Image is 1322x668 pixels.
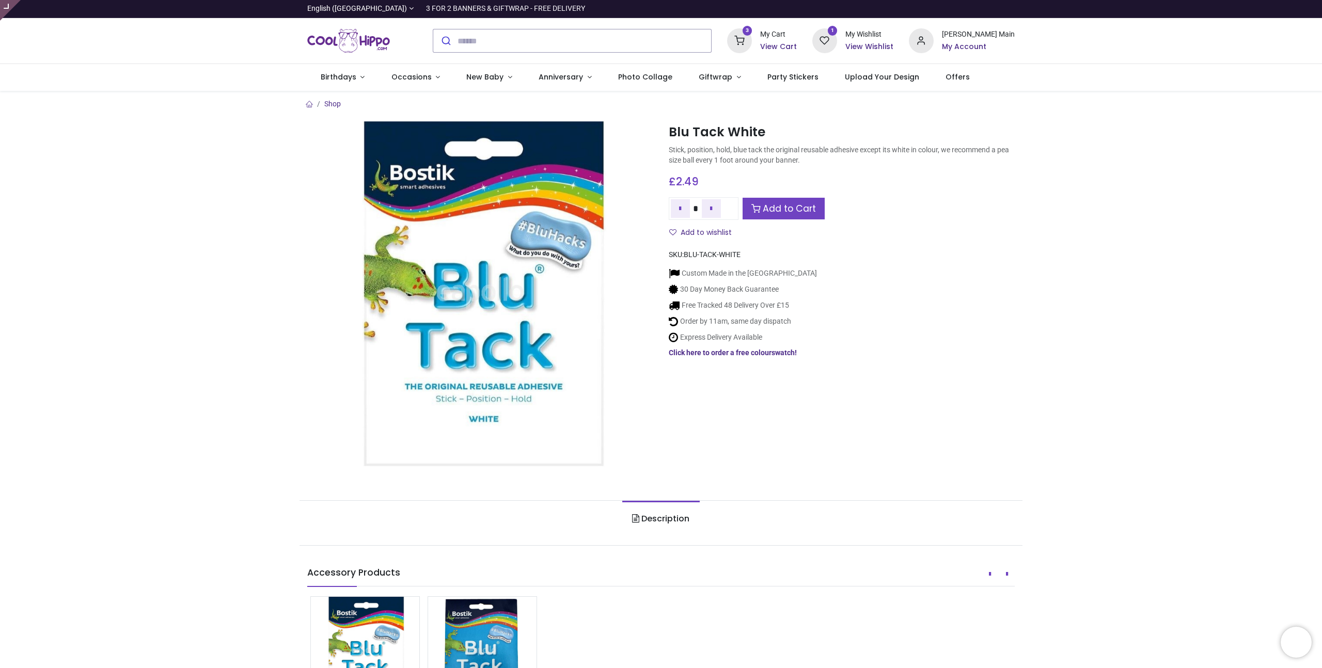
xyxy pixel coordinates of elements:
a: 3 [727,36,752,44]
li: Express Delivery Available [669,332,817,343]
img: Blu Tack White [307,121,653,467]
span: Party Stickers [767,72,819,82]
a: Anniversary [525,64,605,91]
a: Remove one [671,199,690,218]
a: Giftwrap [685,64,754,91]
a: 1 [812,36,837,44]
div: My Wishlist [845,29,893,40]
i: Add to wishlist [669,229,676,236]
div: [PERSON_NAME] Main [942,29,1015,40]
a: swatch [772,348,795,357]
a: ! [795,348,797,357]
span: 2.49 [676,174,699,189]
h5: Accessory Products [307,566,1015,586]
a: New Baby [453,64,526,91]
a: My Account [942,42,1015,52]
div: SKU: [669,250,1015,260]
span: BLU-TACK-WHITE [684,250,741,259]
a: Click here to order a free colour [669,348,772,357]
li: Free Tracked 48 Delivery Over £15 [669,300,817,311]
p: Stick, position, hold, blue tack the original reusable adhesive except its white in colour, we re... [669,145,1015,165]
a: Shop [324,100,341,108]
span: Photo Collage [618,72,672,82]
a: Occasions [378,64,453,91]
span: £ [669,174,699,189]
div: 3 FOR 2 BANNERS & GIFTWRAP - FREE DELIVERY [426,4,585,14]
button: Prev [982,565,998,583]
li: Custom Made in the [GEOGRAPHIC_DATA] [669,268,817,279]
span: Offers [946,72,970,82]
span: Birthdays [321,72,356,82]
button: Add to wishlistAdd to wishlist [669,224,741,242]
a: Description [622,501,699,537]
button: Submit [433,29,458,52]
iframe: Customer reviews powered by Trustpilot [798,4,1015,14]
a: Add one [702,199,721,218]
sup: 3 [743,26,752,36]
span: Occasions [391,72,432,82]
div: My Cart [760,29,797,40]
sup: 1 [828,26,838,36]
a: Logo of Cool Hippo [307,26,390,55]
a: View Cart [760,42,797,52]
span: Anniversary [539,72,583,82]
li: Order by 11am, same day dispatch [669,316,817,327]
button: Next [999,565,1015,583]
a: English ([GEOGRAPHIC_DATA]) [307,4,414,14]
a: Add to Cart [743,198,825,220]
li: 30 Day Money Back Guarantee [669,284,817,295]
iframe: Brevo live chat [1281,627,1312,658]
a: Birthdays [307,64,378,91]
h1: Blu Tack White [669,123,1015,141]
span: Upload Your Design [845,72,919,82]
span: Giftwrap [699,72,732,82]
a: View Wishlist [845,42,893,52]
span: New Baby [466,72,503,82]
img: Cool Hippo [307,26,390,55]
